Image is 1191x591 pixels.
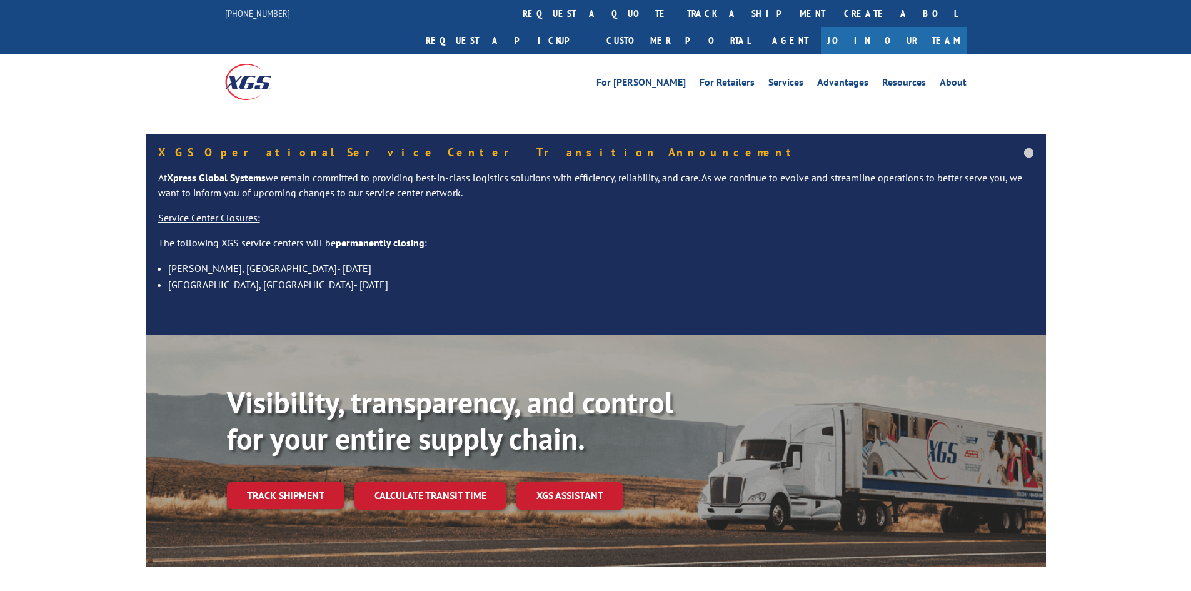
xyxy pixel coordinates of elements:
a: Advantages [817,78,868,91]
a: Resources [882,78,926,91]
a: Join Our Team [821,27,967,54]
a: Services [768,78,803,91]
a: Agent [760,27,821,54]
a: For [PERSON_NAME] [596,78,686,91]
h5: XGS Operational Service Center Transition Announcement [158,147,1033,158]
li: [GEOGRAPHIC_DATA], [GEOGRAPHIC_DATA]- [DATE] [168,276,1033,293]
a: Track shipment [227,482,344,508]
a: Customer Portal [597,27,760,54]
a: Calculate transit time [354,482,506,509]
strong: Xpress Global Systems [167,171,266,184]
p: The following XGS service centers will be : [158,236,1033,261]
a: XGS ASSISTANT [516,482,623,509]
a: About [940,78,967,91]
p: At we remain committed to providing best-in-class logistics solutions with efficiency, reliabilit... [158,171,1033,211]
li: [PERSON_NAME], [GEOGRAPHIC_DATA]- [DATE] [168,260,1033,276]
a: Request a pickup [416,27,597,54]
a: For Retailers [700,78,755,91]
b: Visibility, transparency, and control for your entire supply chain. [227,383,673,458]
strong: permanently closing [336,236,425,249]
u: Service Center Closures: [158,211,260,224]
a: [PHONE_NUMBER] [225,7,290,19]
